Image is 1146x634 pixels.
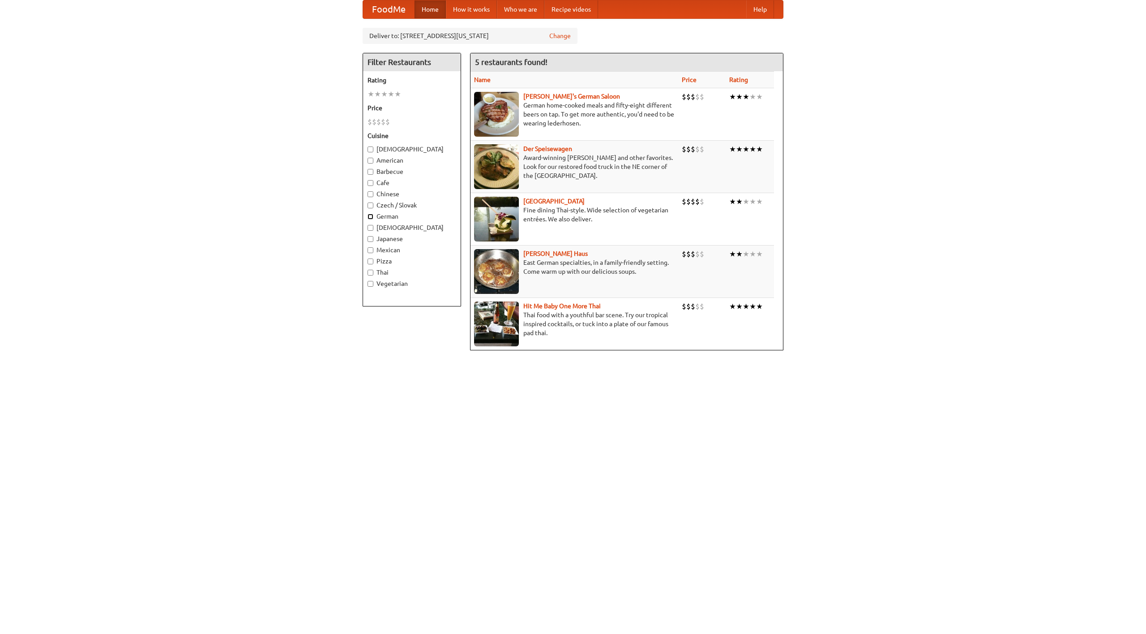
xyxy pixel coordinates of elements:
li: $ [376,117,381,127]
li: $ [700,302,704,311]
a: Help [746,0,774,18]
li: ★ [394,89,401,99]
label: [DEMOGRAPHIC_DATA] [368,145,456,154]
input: Japanese [368,236,373,242]
li: ★ [749,92,756,102]
li: ★ [743,249,749,259]
li: ★ [729,197,736,207]
li: $ [385,117,390,127]
img: kohlhaus.jpg [474,249,519,294]
li: ★ [749,302,756,311]
li: $ [700,197,704,207]
a: How it works [446,0,497,18]
a: [PERSON_NAME] Haus [523,250,588,257]
input: Mexican [368,247,373,253]
li: ★ [729,302,736,311]
input: American [368,158,373,164]
li: ★ [729,144,736,154]
label: Barbecue [368,167,456,176]
b: Hit Me Baby One More Thai [523,302,601,310]
li: ★ [756,302,763,311]
input: [DEMOGRAPHIC_DATA] [368,225,373,231]
li: ★ [756,197,763,207]
img: speisewagen.jpg [474,144,519,189]
input: Thai [368,270,373,276]
li: $ [686,92,691,102]
li: ★ [756,144,763,154]
input: Vegetarian [368,281,373,287]
li: $ [691,92,695,102]
li: ★ [736,144,743,154]
label: [DEMOGRAPHIC_DATA] [368,223,456,232]
h5: Rating [368,76,456,85]
a: Who we are [497,0,544,18]
li: ★ [729,249,736,259]
input: German [368,214,373,220]
p: Thai food with a youthful bar scene. Try our tropical inspired cocktails, or tuck into a plate of... [474,311,675,337]
label: American [368,156,456,165]
label: Mexican [368,246,456,254]
li: $ [691,302,695,311]
label: Cafe [368,178,456,187]
li: $ [381,117,385,127]
li: ★ [736,197,743,207]
h5: Price [368,104,456,112]
input: Cafe [368,180,373,186]
a: Home [415,0,446,18]
li: $ [695,92,700,102]
li: ★ [729,92,736,102]
label: German [368,212,456,221]
li: ★ [749,144,756,154]
li: ★ [743,302,749,311]
img: satay.jpg [474,197,519,242]
li: ★ [736,302,743,311]
li: ★ [756,249,763,259]
div: Deliver to: [STREET_ADDRESS][US_STATE] [363,28,577,44]
li: $ [368,117,372,127]
li: $ [372,117,376,127]
a: Price [682,76,697,83]
a: Rating [729,76,748,83]
li: $ [695,144,700,154]
a: [PERSON_NAME]'s German Saloon [523,93,620,100]
li: ★ [743,92,749,102]
li: ★ [388,89,394,99]
li: $ [682,249,686,259]
ng-pluralize: 5 restaurants found! [475,58,547,66]
input: Chinese [368,191,373,197]
li: ★ [736,249,743,259]
label: Pizza [368,257,456,266]
input: [DEMOGRAPHIC_DATA] [368,147,373,152]
p: East German specialties, in a family-friendly setting. Come warm up with our delicious soups. [474,258,675,276]
a: Der Speisewagen [523,145,572,152]
p: German home-cooked meals and fifty-eight different beers on tap. To get more authentic, you'd nee... [474,101,675,128]
li: $ [691,197,695,207]
a: Change [549,31,571,40]
li: $ [700,144,704,154]
label: Czech / Slovak [368,201,456,210]
label: Chinese [368,190,456,198]
li: ★ [743,197,749,207]
li: ★ [368,89,374,99]
a: [GEOGRAPHIC_DATA] [523,198,585,205]
li: ★ [749,249,756,259]
li: $ [682,144,686,154]
a: FoodMe [363,0,415,18]
li: $ [691,249,695,259]
li: $ [682,92,686,102]
li: $ [691,144,695,154]
li: ★ [374,89,381,99]
label: Vegetarian [368,279,456,288]
img: babythai.jpg [474,302,519,346]
li: ★ [756,92,763,102]
li: $ [695,302,700,311]
img: esthers.jpg [474,92,519,137]
input: Czech / Slovak [368,203,373,208]
li: $ [695,249,700,259]
li: $ [695,197,700,207]
li: ★ [736,92,743,102]
li: ★ [743,144,749,154]
input: Barbecue [368,169,373,175]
